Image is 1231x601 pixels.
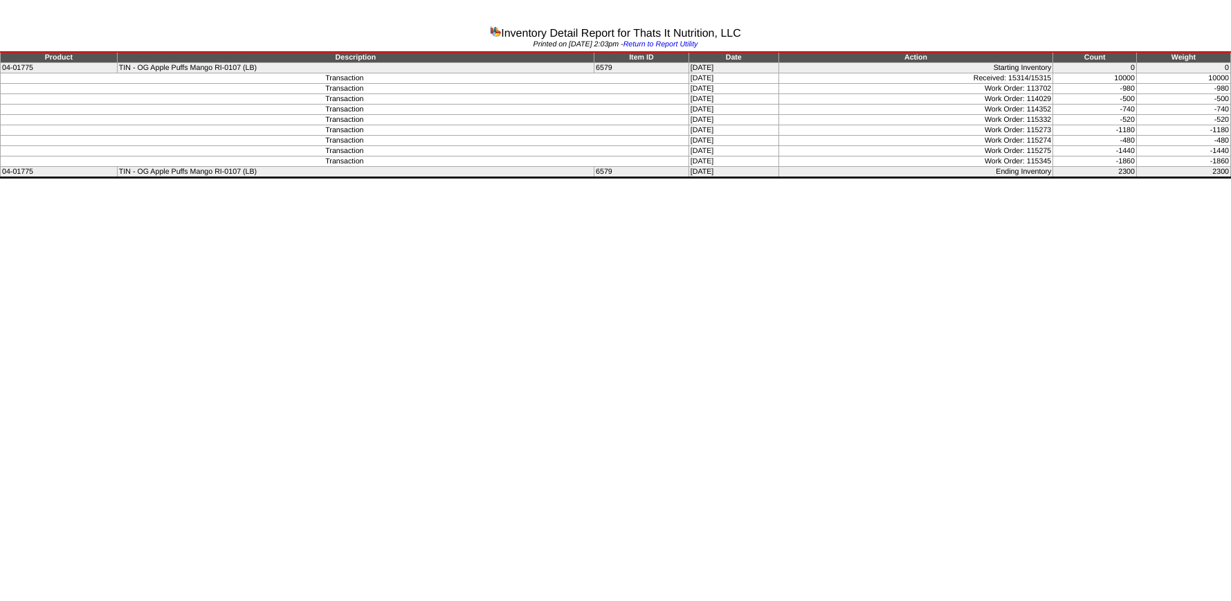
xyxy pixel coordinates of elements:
[689,146,778,156] td: [DATE]
[1136,94,1230,105] td: -500
[689,73,778,84] td: [DATE]
[623,40,698,48] a: Return to Report Utility
[1136,105,1230,115] td: -740
[689,52,778,63] td: Date
[1,115,689,125] td: Transaction
[1053,156,1137,167] td: -1860
[117,52,594,63] td: Description
[1,52,118,63] td: Product
[1136,167,1230,178] td: 2300
[1053,146,1137,156] td: -1440
[1,94,689,105] td: Transaction
[1053,167,1137,178] td: 2300
[1136,115,1230,125] td: -520
[778,105,1053,115] td: Work Order: 114352
[117,63,594,73] td: TIN - OG Apple Puffs Mango RI-0107 (LB)
[689,63,778,73] td: [DATE]
[1136,136,1230,146] td: -480
[1,146,689,156] td: Transaction
[778,156,1053,167] td: Work Order: 115345
[1053,94,1137,105] td: -500
[689,94,778,105] td: [DATE]
[1136,63,1230,73] td: 0
[1,136,689,146] td: Transaction
[1053,73,1137,84] td: 10000
[1053,115,1137,125] td: -520
[1053,105,1137,115] td: -740
[1,105,689,115] td: Transaction
[1,125,689,136] td: Transaction
[1136,125,1230,136] td: -1180
[778,125,1053,136] td: Work Order: 115273
[1136,84,1230,94] td: -980
[689,84,778,94] td: [DATE]
[1,156,689,167] td: Transaction
[1053,63,1137,73] td: 0
[1053,52,1137,63] td: Count
[778,84,1053,94] td: Work Order: 113702
[1,73,689,84] td: Transaction
[490,26,501,37] img: graph.gif
[1136,146,1230,156] td: -1440
[778,136,1053,146] td: Work Order: 115274
[594,52,689,63] td: Item ID
[1136,73,1230,84] td: 10000
[778,52,1053,63] td: Action
[1136,52,1230,63] td: Weight
[689,167,778,178] td: [DATE]
[778,94,1053,105] td: Work Order: 114029
[778,63,1053,73] td: Starting Inventory
[1053,136,1137,146] td: -480
[778,73,1053,84] td: Received: 15314/15315
[1,63,118,73] td: 04-01775
[778,167,1053,178] td: Ending Inventory
[689,115,778,125] td: [DATE]
[689,105,778,115] td: [DATE]
[689,125,778,136] td: [DATE]
[1136,156,1230,167] td: -1860
[117,167,594,178] td: TIN - OG Apple Puffs Mango RI-0107 (LB)
[689,156,778,167] td: [DATE]
[778,115,1053,125] td: Work Order: 115332
[1053,125,1137,136] td: -1180
[594,167,689,178] td: 6579
[1,167,118,178] td: 04-01775
[778,146,1053,156] td: Work Order: 115275
[594,63,689,73] td: 6579
[1,84,689,94] td: Transaction
[689,136,778,146] td: [DATE]
[1053,84,1137,94] td: -980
